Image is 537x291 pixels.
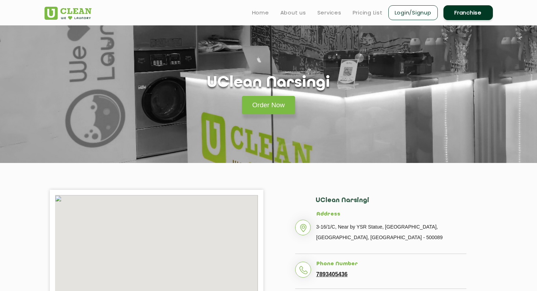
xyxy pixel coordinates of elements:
a: Franchise [443,5,493,20]
a: Login/Signup [388,5,438,20]
a: Order Now [242,96,296,114]
h1: UClean Narsingi [207,74,330,92]
h5: Address [316,211,466,218]
a: Home [252,8,269,17]
h2: UClean Narsingi [316,197,466,211]
img: UClean Laundry and Dry Cleaning [44,7,91,20]
a: 7893405436 [316,271,348,278]
a: Pricing List [353,8,383,17]
a: About us [280,8,306,17]
p: 3-16/1/C, Near by YSR Statue, [GEOGRAPHIC_DATA], [GEOGRAPHIC_DATA], [GEOGRAPHIC_DATA] - 500089 [316,222,466,243]
a: Services [317,8,341,17]
h5: Phone Number [316,261,466,267]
